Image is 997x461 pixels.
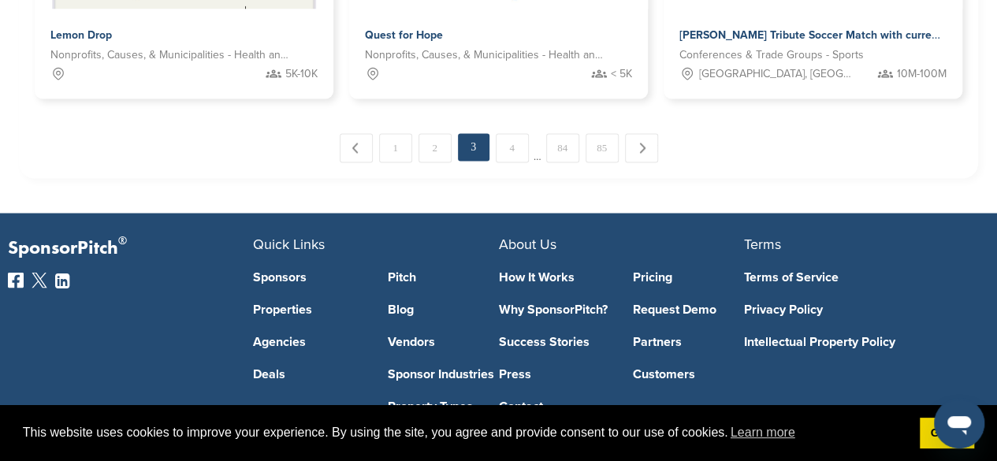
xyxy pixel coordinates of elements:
[388,400,499,412] a: Property Types
[253,303,364,315] a: Properties
[388,270,499,283] a: Pitch
[253,367,364,380] a: Deals
[419,133,452,162] a: 2
[365,28,443,42] span: Quest for Hope
[934,398,984,448] iframe: Button to launch messaging window
[744,235,781,252] span: Terms
[534,133,541,162] span: …
[546,133,579,162] a: 84
[458,133,489,161] em: 3
[586,133,619,162] a: 85
[365,46,608,64] span: Nonprofits, Causes, & Municipalities - Health and Wellness
[744,270,965,283] a: Terms of Service
[388,303,499,315] a: Blog
[611,65,632,83] span: < 5K
[499,400,610,412] a: Contact
[50,46,294,64] span: Nonprofits, Causes, & Municipalities - Health and Wellness
[340,133,373,162] a: ← Previous
[499,235,556,252] span: About Us
[118,230,127,250] span: ®
[8,272,24,288] img: Facebook
[499,335,610,348] a: Success Stories
[253,270,364,283] a: Sponsors
[744,303,965,315] a: Privacy Policy
[744,335,965,348] a: Intellectual Property Policy
[253,335,364,348] a: Agencies
[728,421,798,444] a: learn more about cookies
[920,418,974,449] a: dismiss cookie message
[23,421,907,444] span: This website uses cookies to improve your experience. By using the site, you agree and provide co...
[8,236,253,259] p: SponsorPitch
[50,28,112,42] span: Lemon Drop
[897,65,947,83] span: 10M-100M
[499,303,610,315] a: Why SponsorPitch?
[633,367,744,380] a: Customers
[625,133,658,162] a: Next →
[32,272,47,288] img: Twitter
[496,133,529,162] a: 4
[679,46,864,64] span: Conferences & Trade Groups - Sports
[388,367,499,380] a: Sponsor Industries
[379,133,412,162] a: 1
[285,65,318,83] span: 5K-10K
[633,270,744,283] a: Pricing
[388,335,499,348] a: Vendors
[253,235,325,252] span: Quick Links
[633,303,744,315] a: Request Demo
[499,367,610,380] a: Press
[499,270,610,283] a: How It Works
[633,335,744,348] a: Partners
[699,65,853,83] span: [GEOGRAPHIC_DATA], [GEOGRAPHIC_DATA]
